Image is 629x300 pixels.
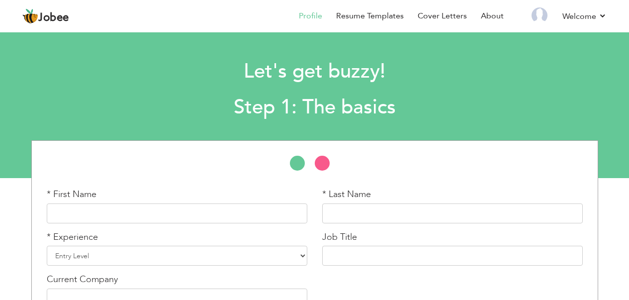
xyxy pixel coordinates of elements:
[481,10,504,22] a: About
[562,10,607,22] a: Welcome
[22,8,69,24] a: Jobee
[86,59,543,85] h1: Let's get buzzy!
[322,231,357,244] label: Job Title
[47,273,118,286] label: Current Company
[38,12,69,23] span: Jobee
[532,7,547,23] img: Profile Img
[336,10,404,22] a: Resume Templates
[47,231,98,244] label: * Experience
[47,188,96,201] label: * First Name
[322,188,371,201] label: * Last Name
[86,95,543,120] h2: Step 1: The basics
[22,8,38,24] img: jobee.io
[299,10,322,22] a: Profile
[418,10,467,22] a: Cover Letters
